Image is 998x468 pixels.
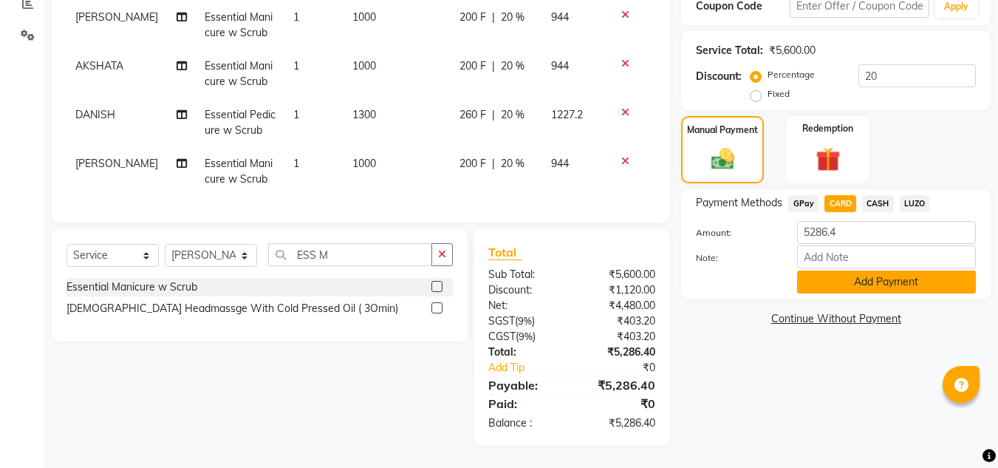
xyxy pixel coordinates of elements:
[501,10,524,25] span: 20 %
[572,298,666,313] div: ₹4,480.00
[492,10,495,25] span: |
[501,58,524,74] span: 20 %
[75,157,158,170] span: [PERSON_NAME]
[477,282,572,298] div: Discount:
[768,68,815,81] label: Percentage
[572,267,666,282] div: ₹5,600.00
[459,58,486,74] span: 200 F
[769,43,816,58] div: ₹5,600.00
[488,245,522,260] span: Total
[477,376,572,394] div: Payable:
[75,59,123,72] span: AKSHATA
[797,271,976,294] button: Add Payment
[75,108,115,121] span: DANISH
[66,301,398,316] div: [DEMOGRAPHIC_DATA] Headmassge With Cold Pressed Oil ( 3Omin)
[572,376,666,394] div: ₹5,286.40
[572,416,666,431] div: ₹5,286.40
[685,251,785,265] label: Note:
[293,10,299,24] span: 1
[704,146,742,172] img: _cash.svg
[862,195,894,212] span: CASH
[900,195,930,212] span: LUZO
[477,416,572,431] div: Balance :
[293,59,299,72] span: 1
[492,156,495,172] span: |
[477,329,572,345] div: ( )
[352,59,376,72] span: 1000
[492,58,495,74] span: |
[66,279,197,295] div: Essential Manicure w Scrub
[685,226,785,240] label: Amount:
[492,107,495,123] span: |
[768,87,790,101] label: Fixed
[477,267,572,282] div: Sub Total:
[802,122,853,135] label: Redemption
[205,59,273,88] span: Essential Manicure w Scrub
[696,43,763,58] div: Service Total:
[572,313,666,329] div: ₹403.20
[572,282,666,298] div: ₹1,120.00
[588,360,667,376] div: ₹0
[824,195,856,212] span: CARD
[572,329,666,345] div: ₹403.20
[519,330,533,342] span: 9%
[75,10,158,24] span: [PERSON_NAME]
[551,157,569,170] span: 944
[205,108,276,137] span: Essential Pedicure w Scrub
[684,311,988,327] a: Continue Without Payment
[518,315,532,327] span: 9%
[551,59,569,72] span: 944
[797,245,976,268] input: Add Note
[501,156,524,172] span: 20 %
[459,107,486,123] span: 260 F
[293,157,299,170] span: 1
[797,221,976,244] input: Amount
[551,10,569,24] span: 944
[477,298,572,313] div: Net:
[572,345,666,360] div: ₹5,286.40
[488,330,516,343] span: CGST
[696,69,742,84] div: Discount:
[352,157,376,170] span: 1000
[477,395,572,413] div: Paid:
[205,10,273,39] span: Essential Manicure w Scrub
[352,108,376,121] span: 1300
[477,345,572,360] div: Total:
[293,108,299,121] span: 1
[572,395,666,413] div: ₹0
[808,144,848,174] img: _gift.svg
[696,195,782,211] span: Payment Methods
[459,156,486,172] span: 200 F
[501,107,524,123] span: 20 %
[551,108,583,121] span: 1227.2
[788,195,818,212] span: GPay
[488,314,515,328] span: SGST
[205,157,273,186] span: Essential Manicure w Scrub
[477,360,587,376] a: Add Tip
[477,313,572,329] div: ( )
[268,243,432,266] input: Search or Scan
[687,123,758,137] label: Manual Payment
[352,10,376,24] span: 1000
[459,10,486,25] span: 200 F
